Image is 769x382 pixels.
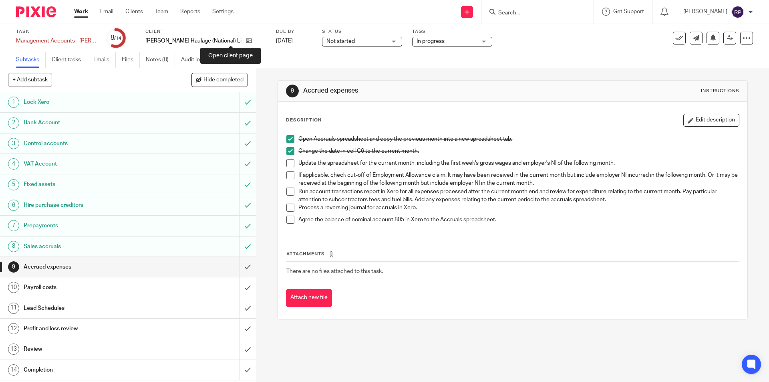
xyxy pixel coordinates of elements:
[276,28,312,35] label: Due by
[16,52,46,68] a: Subtasks
[16,6,56,17] img: Pixie
[24,117,162,129] h1: Bank Account
[731,6,744,18] img: svg%3E
[417,38,445,44] span: In progress
[24,302,162,314] h1: Lead Schedules
[298,188,739,204] p: Run account transactions report in Xero for all expenses processed after the current month end an...
[16,37,96,45] div: Management Accounts - Haworth Haulage (National) Ltd - July
[52,52,87,68] a: Client tasks
[111,33,121,42] div: 8
[286,289,332,307] button: Attach new file
[286,117,322,123] p: Description
[326,38,355,44] span: Not started
[276,38,293,44] span: [DATE]
[8,344,19,355] div: 13
[16,28,96,35] label: Task
[146,52,175,68] a: Notes (0)
[298,135,739,143] p: Open Accruals spreadsheet and copy the previous month into a new spreadsheet tab.
[24,281,162,293] h1: Payroll costs
[8,97,19,108] div: 1
[191,73,248,87] button: Hide completed
[24,261,162,273] h1: Accrued expenses
[286,269,383,274] span: There are no files attached to this task.
[24,343,162,355] h1: Review
[683,114,739,127] button: Edit description
[24,241,162,253] h1: Sales accruals
[212,8,234,16] a: Settings
[412,28,492,35] label: Tags
[24,178,162,190] h1: Fixed assets
[74,8,88,16] a: Work
[8,261,19,273] div: 9
[122,52,140,68] a: Files
[8,282,19,293] div: 10
[145,37,242,45] p: [PERSON_NAME] Haulage (National) Limited
[8,73,52,87] button: + Add subtask
[298,159,739,167] p: Update the spreadsheet for the current month, including the first week's gross wages and employer...
[497,10,570,17] input: Search
[8,117,19,129] div: 2
[16,37,96,45] div: Management Accounts - [PERSON_NAME] Haulage (National) Ltd - July
[93,52,116,68] a: Emails
[180,8,200,16] a: Reports
[298,216,739,224] p: Agree the balance of nominal account 805 in Xero to the Accruals spreadsheet.
[8,323,19,334] div: 12
[24,323,162,335] h1: Profit and loss review
[8,138,19,149] div: 3
[203,77,244,83] span: Hide completed
[286,252,325,256] span: Attachments
[125,8,143,16] a: Clients
[24,220,162,232] h1: Prepayments
[286,85,299,97] div: 9
[701,88,739,94] div: Instructions
[24,364,162,376] h1: Completion
[8,303,19,314] div: 11
[24,199,162,211] h1: Hire purchase creditors
[8,158,19,170] div: 4
[181,52,212,68] a: Audit logs
[298,171,739,188] p: If applicable, check cut-off of Employment Allowance claim. It may have been received in the curr...
[298,204,739,212] p: Process a reversing journal for accruals in Xero.
[303,87,530,95] h1: Accrued expenses
[8,241,19,252] div: 8
[24,96,162,108] h1: Lock Xero
[24,137,162,150] h1: Control accounts
[155,8,168,16] a: Team
[683,8,727,16] p: [PERSON_NAME]
[8,364,19,376] div: 14
[613,9,644,14] span: Get Support
[24,158,162,170] h1: VAT Account
[8,220,19,231] div: 7
[8,179,19,190] div: 5
[298,147,739,155] p: Change the date in cell G6 to the current month.
[100,8,113,16] a: Email
[145,28,266,35] label: Client
[8,200,19,211] div: 6
[114,36,121,40] small: /14
[322,28,402,35] label: Status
